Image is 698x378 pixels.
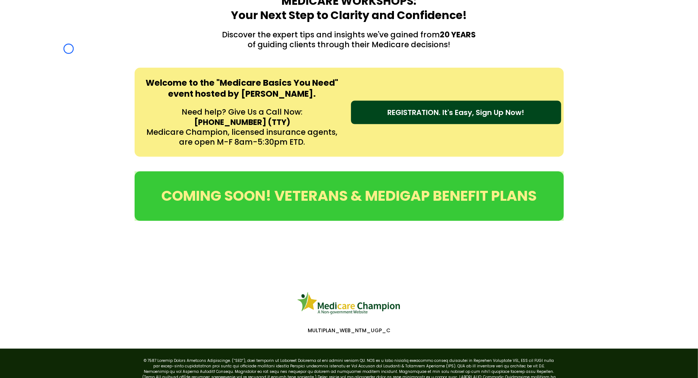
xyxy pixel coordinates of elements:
[145,127,340,147] p: Medicare Champion, licensed insurance agents, are open M-F 8am-5:30pm ETD.
[145,107,340,117] p: Need help? Give Us a Call Now:
[138,327,560,334] p: MULTIPLAN_WEB_NTM_UGP_C
[388,107,525,118] span: REGISTRATION. It's Easy, Sign Up Now!
[351,101,561,124] a: REGISTRATION. It's Easy, Sign Up Now!
[440,29,476,40] strong: 20 YEARS
[231,7,467,23] strong: Your Next Step to Clarity and Confidence!
[146,77,339,100] strong: Welcome to the "Medicare Basics You Need" event hosted by [PERSON_NAME].
[136,30,562,40] p: Discover the expert tips and insights we've gained from
[161,186,537,206] span: COMING SOON! VETERANS & MEDIGAP BENEFIT PLANS
[194,117,290,127] strong: [PHONE_NUMBER] (TTY)
[136,40,562,49] p: of guiding clients through their Medicare decisions!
